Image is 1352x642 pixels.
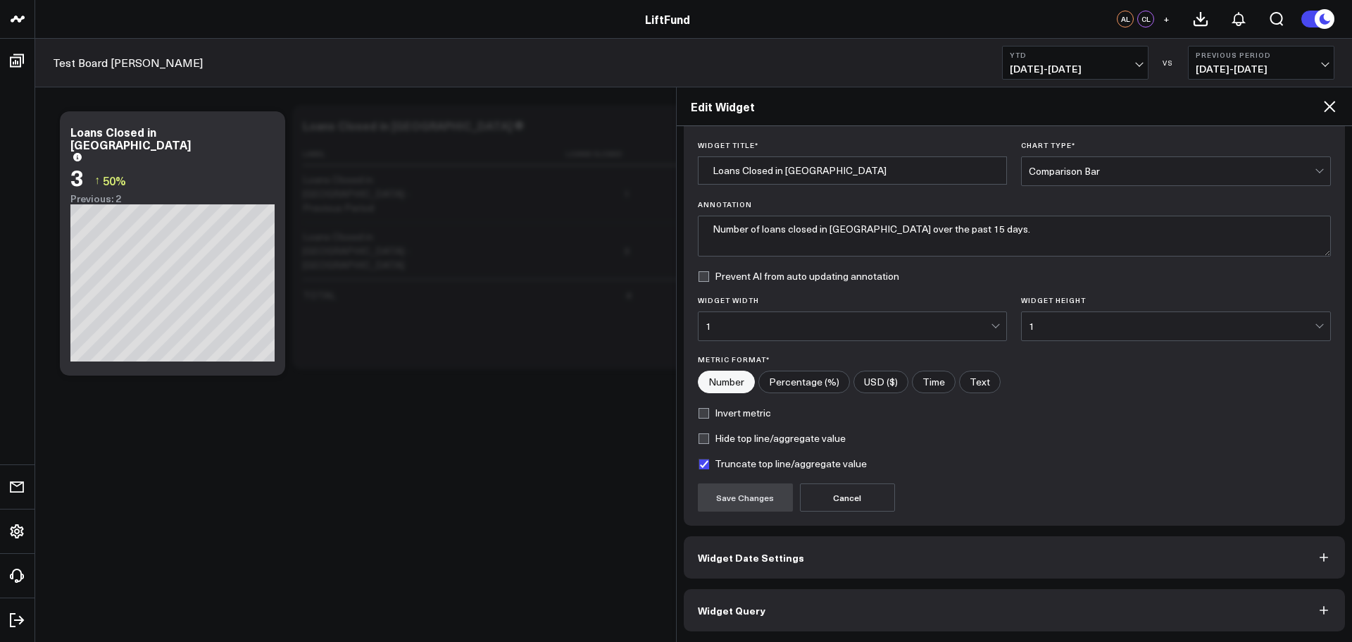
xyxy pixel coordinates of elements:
[70,164,84,190] div: 3
[303,173,431,215] div: Loans Closed in [GEOGRAPHIC_DATA] - Previous Period
[1117,11,1134,27] div: AL
[698,271,899,282] label: Prevent AI from auto updating annotation
[1196,63,1327,75] span: [DATE] - [DATE]
[1196,51,1327,59] b: Previous Period
[1029,321,1315,332] div: 1
[303,118,512,133] div: Loans Closed in [GEOGRAPHIC_DATA]
[691,99,1322,114] h2: Edit Widget
[698,407,771,419] label: Invert metric
[698,483,793,512] button: Save Changes
[1021,296,1331,304] label: Widget Height
[698,552,804,563] span: Widget Date Settings
[698,355,1332,364] label: Metric Format*
[626,288,632,302] div: 4
[1002,46,1148,80] button: YTD[DATE]-[DATE]
[303,288,336,302] div: TOTAL
[698,216,1332,257] textarea: Number of loans closed in [GEOGRAPHIC_DATA] over the past 15 days.
[698,296,1008,304] label: Widget Width
[1029,166,1315,177] div: Comparison Bar
[303,230,431,272] div: Loans Closed in [GEOGRAPHIC_DATA] - [GEOGRAPHIC_DATA]
[684,589,1346,631] button: Widget Query
[624,244,630,258] div: 3
[853,371,908,393] label: USD ($)
[94,171,100,190] span: ↑
[1163,14,1170,24] span: +
[1188,46,1334,80] button: Previous Period[DATE]-[DATE]
[70,193,275,204] div: Previous: 2
[1010,63,1141,75] span: [DATE] - [DATE]
[698,433,846,444] label: Hide top line/aggregate value
[912,371,956,393] label: Time
[698,141,1008,149] label: Widget Title *
[1021,141,1331,149] label: Chart Type *
[70,124,191,152] div: Loans Closed in [GEOGRAPHIC_DATA]
[645,11,690,27] a: LiftFund
[959,371,1001,393] label: Text
[1137,11,1154,27] div: CL
[103,173,126,188] span: 50%
[698,156,1008,185] input: Enter your widget title
[1010,51,1141,59] b: YTD
[303,142,444,166] th: Label
[698,200,1332,209] label: Annotation
[444,142,642,166] th: Loans Closed
[642,142,744,166] th: Change
[698,458,867,469] label: Truncate top line/aggregate value
[624,187,630,201] div: 1
[684,536,1346,579] button: Widget Date Settings
[698,605,765,616] span: Widget Query
[1156,58,1181,67] div: VS
[706,321,991,332] div: 1
[698,371,755,393] label: Number
[758,371,850,393] label: Percentage (%)
[800,483,895,512] button: Cancel
[1158,11,1175,27] button: +
[53,55,203,70] a: Test Board [PERSON_NAME]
